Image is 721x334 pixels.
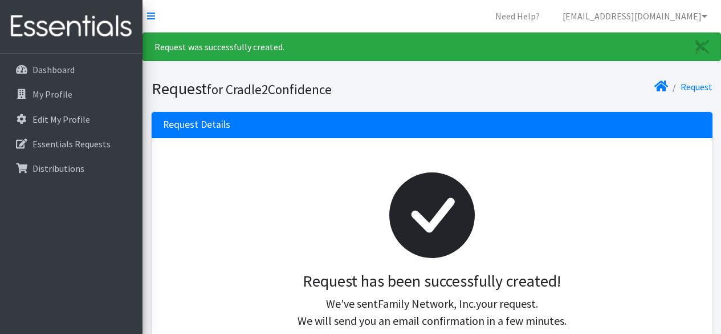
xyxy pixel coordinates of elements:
p: My Profile [32,88,72,100]
a: Edit My Profile [5,108,138,131]
a: My Profile [5,83,138,106]
div: Request was successfully created. [142,33,721,61]
p: We've sent your request. We will send you an email confirmation in a few minutes. [172,295,692,329]
a: Close [684,33,720,61]
p: Edit My Profile [32,114,90,125]
p: Distributions [32,163,84,174]
img: HumanEssentials [5,7,138,46]
h3: Request has been successfully created! [172,272,692,291]
a: Distributions [5,157,138,180]
h1: Request [152,79,428,99]
h3: Request Details [163,119,230,131]
a: Dashboard [5,58,138,81]
span: Family Network, Inc. [378,296,476,311]
small: for Cradle2Confidence [207,81,332,98]
a: Request [681,81,712,92]
p: Essentials Requests [32,138,111,150]
p: Dashboard [32,64,75,75]
a: Need Help? [486,5,549,27]
a: Essentials Requests [5,132,138,155]
a: [EMAIL_ADDRESS][DOMAIN_NAME] [553,5,716,27]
